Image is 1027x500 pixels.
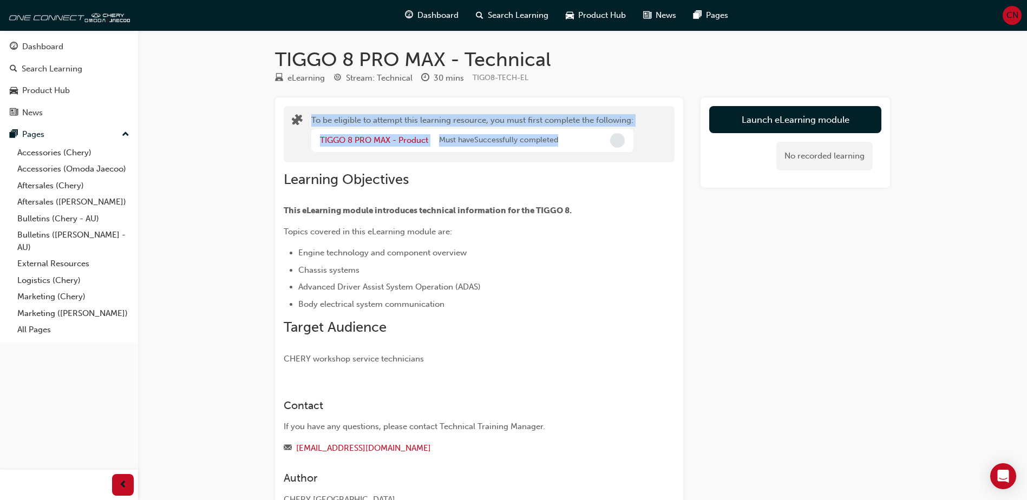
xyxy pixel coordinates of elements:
span: Target Audience [284,319,387,335]
span: up-icon [122,128,129,142]
a: pages-iconPages [685,4,737,27]
span: pages-icon [10,130,18,140]
span: car-icon [10,86,18,96]
div: 30 mins [434,72,464,84]
span: News [656,9,676,22]
a: Aftersales ([PERSON_NAME]) [13,194,134,210]
span: search-icon [476,9,483,22]
div: Search Learning [22,63,82,75]
button: DashboardSearch LearningProduct HubNews [4,35,134,124]
span: Learning resource code [473,73,528,82]
a: Product Hub [4,81,134,101]
button: CN [1003,6,1022,25]
div: Dashboard [22,41,63,53]
span: clock-icon [421,74,429,83]
span: Learning Objectives [284,171,409,188]
img: oneconnect [5,4,130,26]
span: Incomplete [610,133,625,148]
a: Logistics (Chery) [13,272,134,289]
span: CHERY workshop service technicians [284,354,424,364]
a: Accessories (Omoda Jaecoo) [13,161,134,177]
a: External Resources [13,255,134,272]
span: news-icon [643,9,651,22]
span: pages-icon [694,9,702,22]
div: Email [284,442,636,455]
span: Advanced Driver Assist System Operation (ADAS) [298,282,481,292]
h3: Author [284,472,636,484]
span: Chassis systems [298,265,359,275]
span: guage-icon [10,42,18,52]
button: Pages [4,124,134,144]
div: If you have any questions, please contact Technical Training Manager. [284,420,636,433]
div: News [22,107,43,119]
a: Dashboard [4,37,134,57]
div: Pages [22,128,44,141]
span: Pages [706,9,728,22]
div: eLearning [287,72,325,84]
span: car-icon [566,9,574,22]
a: car-iconProduct Hub [557,4,634,27]
a: [EMAIL_ADDRESS][DOMAIN_NAME] [296,443,431,453]
h3: Contact [284,399,636,412]
span: prev-icon [119,478,127,492]
div: Duration [421,71,464,85]
a: Bulletins ([PERSON_NAME] - AU) [13,227,134,255]
a: TIGGO 8 PRO MAX - Product [320,135,428,145]
div: Product Hub [22,84,70,97]
span: learningResourceType_ELEARNING-icon [275,74,283,83]
a: Marketing (Chery) [13,288,134,305]
span: puzzle-icon [292,115,303,128]
span: target-icon [333,74,342,83]
a: guage-iconDashboard [396,4,467,27]
a: All Pages [13,321,134,338]
span: Body electrical system communication [298,299,444,309]
a: Marketing ([PERSON_NAME]) [13,305,134,322]
a: search-iconSearch Learning [467,4,557,27]
span: email-icon [284,444,292,453]
div: Open Intercom Messenger [990,463,1016,489]
span: news-icon [10,108,18,118]
span: This eLearning module introduces technical information for the TIGGO 8. [284,206,572,215]
span: Must have Successfully completed [439,134,558,147]
span: CN [1006,9,1018,22]
span: Dashboard [417,9,459,22]
div: Stream: Technical [346,72,413,84]
div: No recorded learning [776,142,873,170]
h1: TIGGO 8 PRO MAX - Technical [275,48,890,71]
a: Accessories (Chery) [13,144,134,161]
span: Product Hub [578,9,626,22]
span: Engine technology and component overview [298,248,467,258]
div: Type [275,71,325,85]
button: Launch eLearning module [709,106,881,133]
div: To be eligible to attempt this learning resource, you must first complete the following: [311,114,633,154]
span: Topics covered in this eLearning module are: [284,227,452,236]
a: Aftersales (Chery) [13,177,134,194]
div: Stream [333,71,413,85]
span: Search Learning [488,9,548,22]
a: Search Learning [4,59,134,79]
span: guage-icon [405,9,413,22]
a: News [4,103,134,123]
a: Bulletins (Chery - AU) [13,210,134,227]
a: news-iconNews [634,4,685,27]
span: search-icon [10,64,17,74]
